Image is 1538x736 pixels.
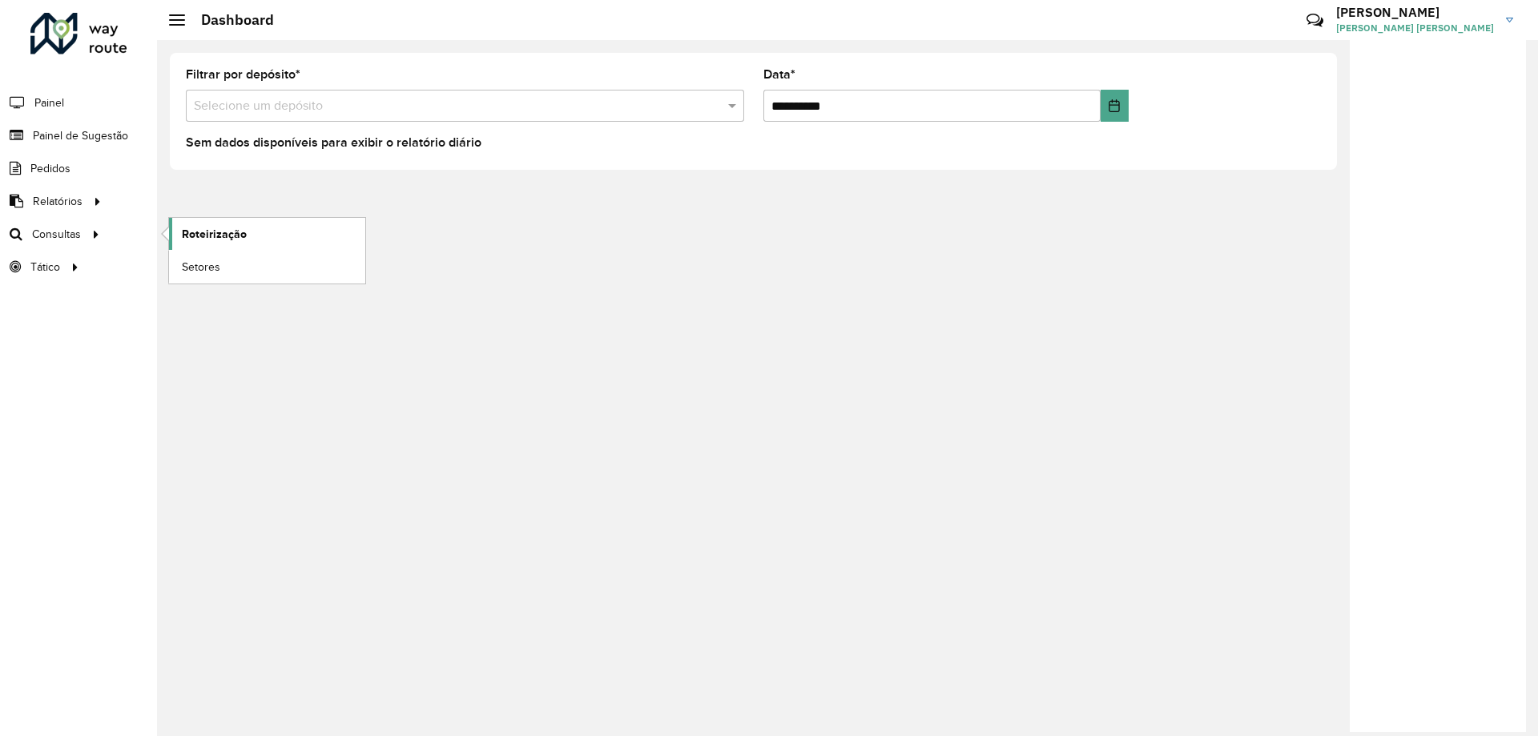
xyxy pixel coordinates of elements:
[1101,90,1129,122] button: Choose Date
[33,193,83,210] span: Relatórios
[30,259,60,275] span: Tático
[185,11,274,29] h2: Dashboard
[182,226,247,243] span: Roteirização
[32,226,81,243] span: Consultas
[34,95,64,111] span: Painel
[169,218,365,250] a: Roteirização
[1336,21,1494,35] span: [PERSON_NAME] [PERSON_NAME]
[169,251,365,283] a: Setores
[33,127,128,144] span: Painel de Sugestão
[186,133,481,152] label: Sem dados disponíveis para exibir o relatório diário
[182,259,220,275] span: Setores
[1336,5,1494,20] h3: [PERSON_NAME]
[186,65,300,84] label: Filtrar por depósito
[763,65,795,84] label: Data
[1298,3,1332,38] a: Contato Rápido
[30,160,70,177] span: Pedidos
